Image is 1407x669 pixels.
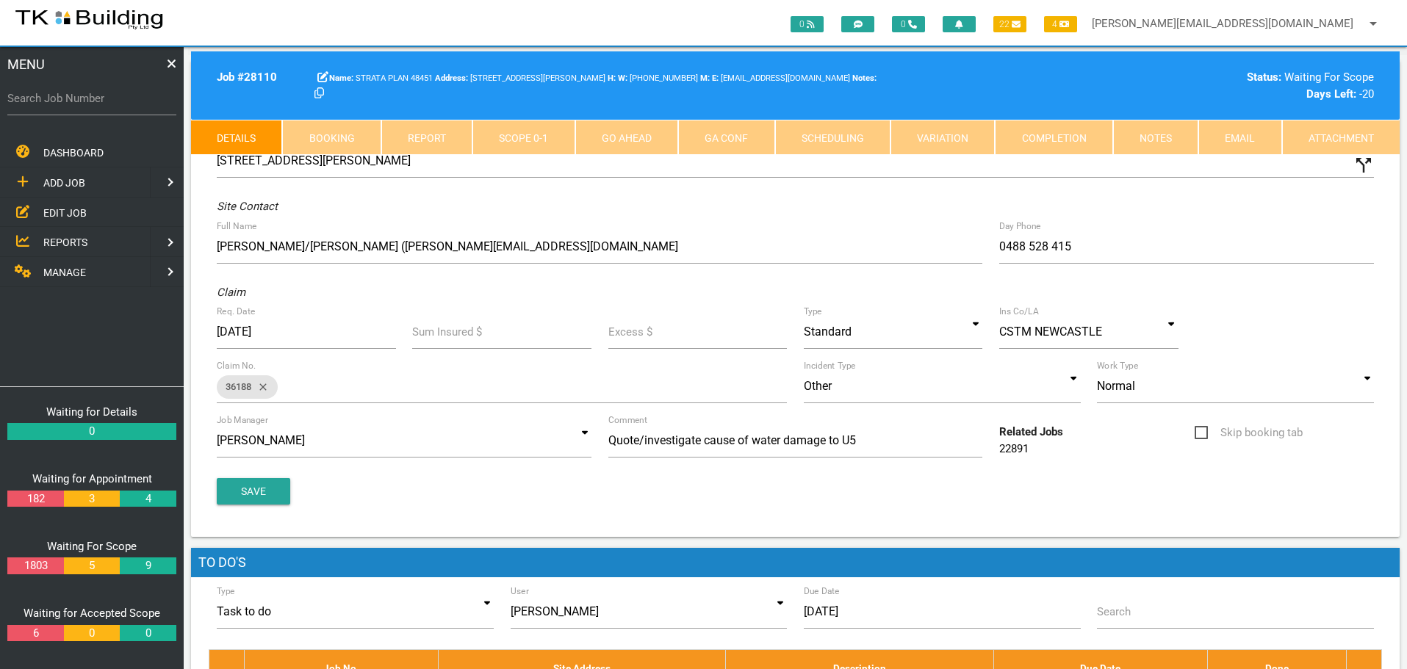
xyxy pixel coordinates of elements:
[7,557,63,574] a: 1803
[999,442,1029,455] a: 22891
[381,120,472,155] a: Report
[791,16,824,32] span: 0
[15,7,164,31] img: s3file
[618,73,698,83] span: [PHONE_NUMBER]
[575,120,678,155] a: Go Ahead
[217,375,278,399] div: 36188
[43,206,87,218] span: EDIT JOB
[217,585,235,598] label: Type
[712,73,719,83] b: E:
[1306,87,1356,101] b: Days Left:
[64,557,120,574] a: 5
[1097,69,1374,102] div: Waiting For Scope -20
[1198,120,1281,155] a: Email
[7,423,176,440] a: 0
[43,236,87,248] span: REPORTS
[804,305,822,318] label: Type
[43,147,104,159] span: DASHBOARD
[191,120,282,155] a: Details
[999,220,1041,233] label: Day Phone
[999,425,1063,438] b: Related Jobs
[852,73,877,83] b: Notes:
[1097,604,1131,621] label: Search
[251,375,269,399] i: close
[64,491,120,507] a: 3
[314,87,324,101] a: Click here copy customer information.
[608,413,647,427] label: Comment
[43,177,85,189] span: ADD JOB
[412,324,482,341] label: Sum Insured $
[472,120,575,155] a: Scope 0-1
[712,73,850,83] span: [EMAIL_ADDRESS][DOMAIN_NAME]
[329,73,433,83] span: STRATA PLAN 48451
[1282,120,1400,155] a: Attachment
[892,16,925,32] span: 0
[993,16,1026,32] span: 22
[120,625,176,642] a: 0
[7,54,45,74] span: MENU
[700,73,710,83] b: M:
[890,120,995,155] a: Variation
[1097,359,1138,372] label: Work Type
[1044,16,1077,32] span: 4
[217,359,256,372] label: Claim No.
[7,90,176,107] label: Search Job Number
[995,120,1112,155] a: Completion
[329,73,353,83] b: Name:
[120,557,176,574] a: 9
[7,625,63,642] a: 6
[804,359,855,372] label: Incident Type
[24,607,160,620] a: Waiting for Accepted Scope
[775,120,890,155] a: Scheduling
[1195,424,1303,442] span: Skip booking tab
[1247,70,1281,84] b: Status:
[191,548,1400,577] h1: To Do's
[1113,120,1198,155] a: Notes
[120,491,176,507] a: 4
[217,200,278,213] i: Site Contact
[32,472,152,485] a: Waiting for Appointment
[678,120,774,155] a: GA Conf
[217,220,256,233] label: Full Name
[1353,154,1375,176] i: Click to show custom address field
[217,305,255,318] label: Req. Date
[804,585,840,598] label: Due Date
[46,405,137,419] a: Waiting for Details
[43,267,86,278] span: MANAGE
[217,413,268,427] label: Job Manager
[435,73,468,83] b: Address:
[608,73,618,83] span: Home Phone
[282,120,381,155] a: Booking
[999,305,1039,318] label: Ins Co/LA
[608,324,652,341] label: Excess $
[47,540,137,553] a: Waiting For Scope
[64,625,120,642] a: 0
[217,286,245,299] i: Claim
[7,491,63,507] a: 182
[217,478,290,505] button: Save
[217,70,277,84] b: Job # 28110
[511,585,529,598] label: User
[618,73,627,83] b: W:
[608,73,616,83] b: H:
[435,73,605,83] span: [STREET_ADDRESS][PERSON_NAME]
